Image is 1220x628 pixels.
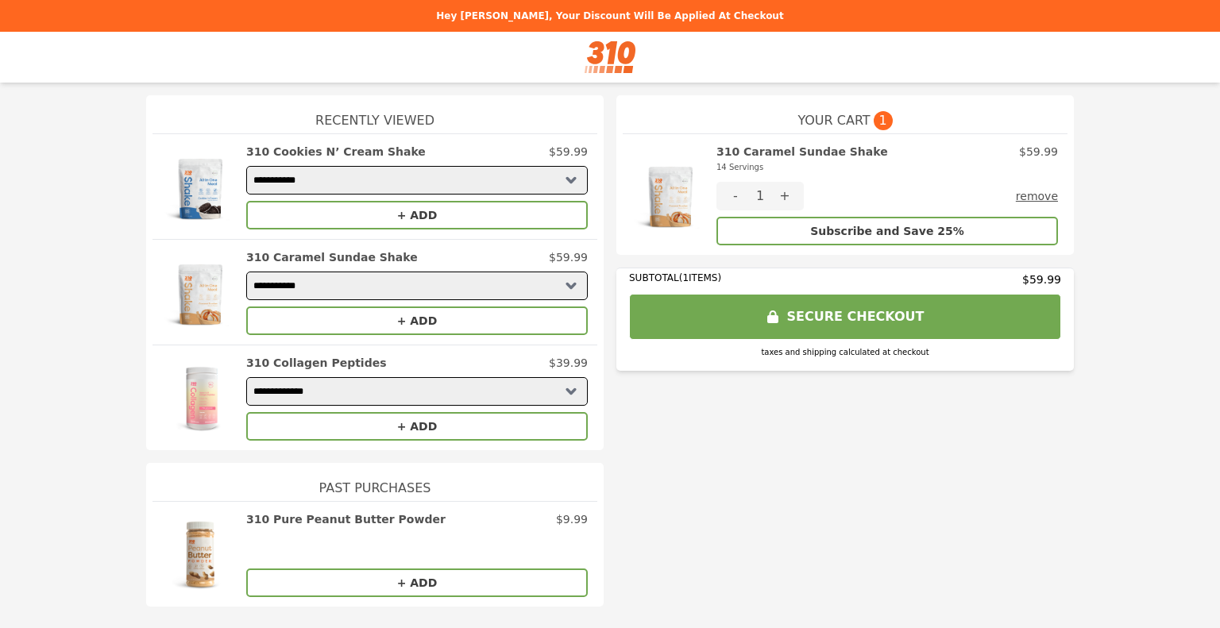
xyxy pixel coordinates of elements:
[679,272,721,283] span: ( 1 ITEMS)
[629,346,1061,358] div: taxes and shipping calculated at checkout
[246,166,588,195] select: Select a product variant
[246,201,588,229] button: + ADD
[632,144,708,245] img: 310 Caramel Sundae Shake
[246,306,588,335] button: + ADD
[246,568,588,597] button: + ADD
[1022,272,1061,287] span: $59.99
[162,249,238,335] img: 310 Caramel Sundae Shake
[162,355,238,441] img: 310 Collagen Peptides
[549,355,588,371] p: $39.99
[629,294,1061,340] button: SECURE CHECKOUT
[246,377,588,406] select: Select a product variant
[629,272,679,283] span: SUBTOTAL
[246,355,387,371] h2: 310 Collagen Peptides
[162,511,238,597] img: 310 Pure Peanut Butter Powder
[755,182,766,210] div: 1
[556,511,588,527] p: $9.99
[246,144,426,160] h2: 310 Cookies N’ Cream Shake
[585,41,636,73] img: Brand Logo
[797,111,870,130] span: YOUR CART
[549,249,588,265] p: $59.99
[246,511,446,527] h2: 310 Pure Peanut Butter Powder
[716,144,888,175] h2: 310 Caramel Sundae Shake
[246,272,588,300] select: Select a product variant
[162,144,238,229] img: 310 Cookies N’ Cream Shake
[874,111,893,130] span: 1
[10,10,1210,22] p: Hey [PERSON_NAME], your discount will be applied at checkout
[716,217,1058,245] button: Subscribe and Save 25%
[716,182,755,210] button: -
[246,249,418,265] h2: 310 Caramel Sundae Shake
[152,463,597,501] h1: Past Purchases
[716,160,888,175] div: 14 Servings
[549,144,588,160] p: $59.99
[152,95,597,133] h1: Recently Viewed
[1019,144,1058,160] p: $59.99
[246,412,588,441] button: + ADD
[1016,182,1058,210] button: remove
[766,182,804,210] button: +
